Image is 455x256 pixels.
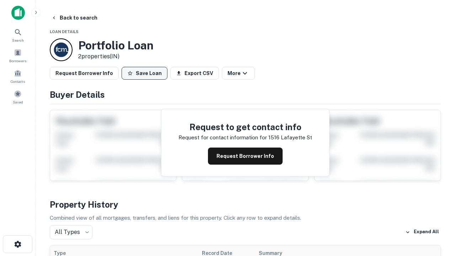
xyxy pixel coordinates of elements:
span: Saved [13,99,23,105]
iframe: Chat Widget [419,199,455,233]
p: Combined view of all mortgages, transfers, and liens for this property. Click any row to expand d... [50,214,441,222]
span: Contacts [11,79,25,84]
span: Loan Details [50,30,79,34]
button: Back to search [48,11,100,24]
div: All Types [50,225,92,239]
button: Request Borrower Info [208,148,283,165]
button: Export CSV [170,67,219,80]
img: capitalize-icon.png [11,6,25,20]
a: Borrowers [2,46,33,65]
p: 2 properties (IN) [78,52,154,61]
span: Borrowers [9,58,26,64]
button: Expand All [403,227,441,238]
h4: Property History [50,198,441,211]
h3: Portfolio Loan [78,39,154,52]
button: Request Borrower Info [50,67,119,80]
a: Contacts [2,66,33,86]
h4: Buyer Details [50,88,441,101]
span: Search [12,37,24,43]
a: Search [2,25,33,44]
p: 1516 lafayette st [268,133,312,142]
p: Request for contact information for [178,133,267,142]
a: Saved [2,87,33,106]
h4: Request to get contact info [178,121,312,133]
button: More [222,67,255,80]
button: Save Loan [122,67,167,80]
